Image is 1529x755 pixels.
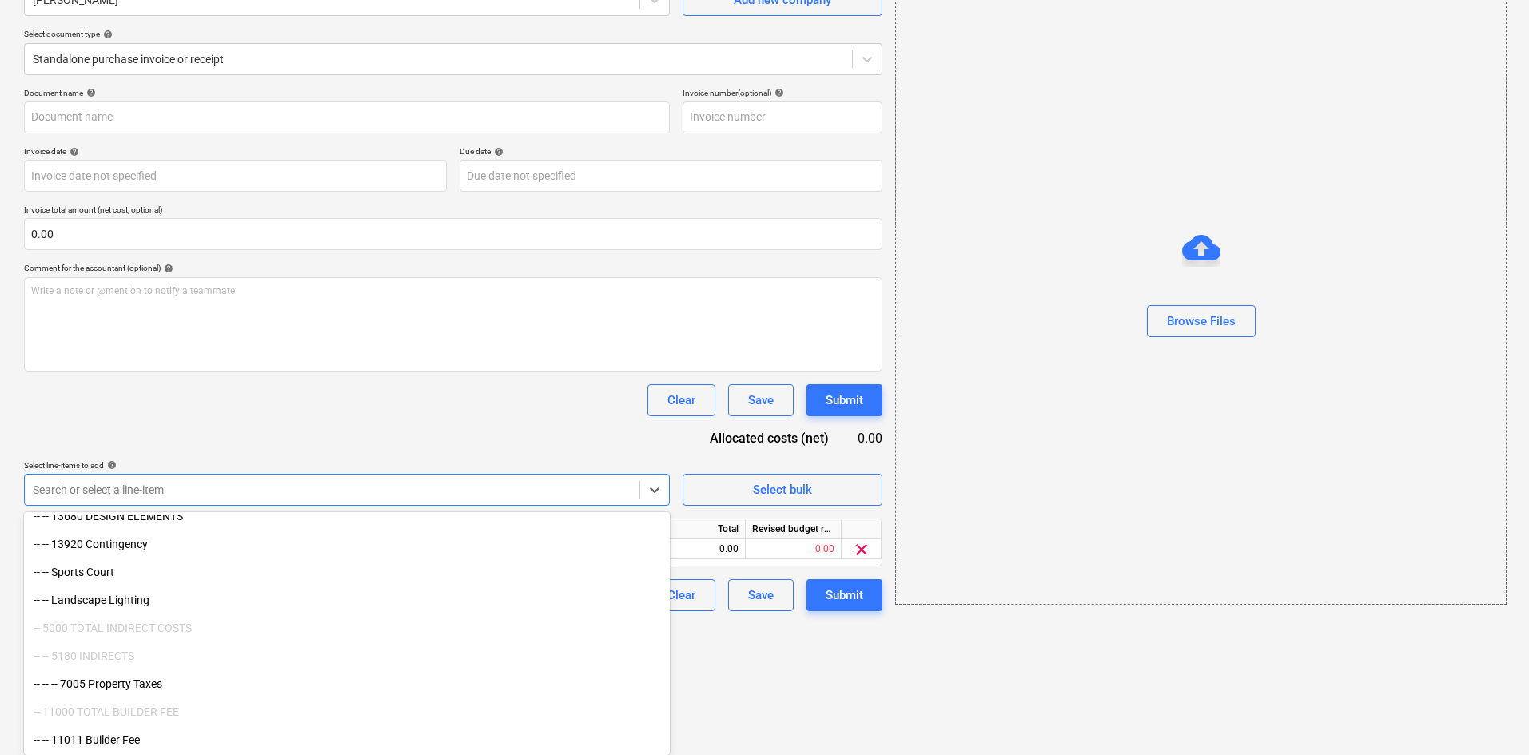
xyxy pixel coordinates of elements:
button: Save [728,579,794,611]
input: Invoice total amount (net cost, optional) [24,218,882,250]
div: Select line-items to add [24,460,670,471]
button: Clear [647,384,715,416]
button: Clear [647,579,715,611]
input: Document name [24,101,670,133]
button: Select bulk [683,474,882,506]
span: help [771,88,784,97]
iframe: Chat Widget [1449,678,1529,755]
span: help [83,88,96,97]
div: Allocated costs (net) [675,429,854,447]
div: Save [748,390,774,411]
div: Document name [24,88,670,98]
span: clear [852,540,871,559]
div: Revised budget remaining [746,519,842,539]
div: Submit [826,390,863,411]
div: 0.00 [854,429,882,447]
button: Browse Files [1147,305,1256,337]
div: Clear [667,585,695,606]
div: Invoice number (optional) [683,88,882,98]
div: Clear [667,390,695,411]
span: help [491,147,504,157]
button: Submit [806,579,882,611]
input: Invoice number [683,101,882,133]
div: Submit [826,585,863,606]
div: Total [650,519,746,539]
div: 0.00 [650,539,746,559]
input: Invoice date not specified [24,160,447,192]
button: Submit [806,384,882,416]
button: Save [728,384,794,416]
span: help [66,147,79,157]
div: Select bulk [753,479,812,500]
input: Due date not specified [460,160,882,192]
div: Comment for the accountant (optional) [24,263,882,273]
div: Select document type [24,29,882,39]
span: help [100,30,113,39]
div: Browse Files [1167,311,1236,332]
span: help [104,460,117,470]
p: Invoice total amount (net cost, optional) [24,205,882,218]
div: 0.00 [746,539,842,559]
div: Save [748,585,774,606]
div: Due date [460,146,882,157]
div: Invoice date [24,146,447,157]
span: help [161,264,173,273]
